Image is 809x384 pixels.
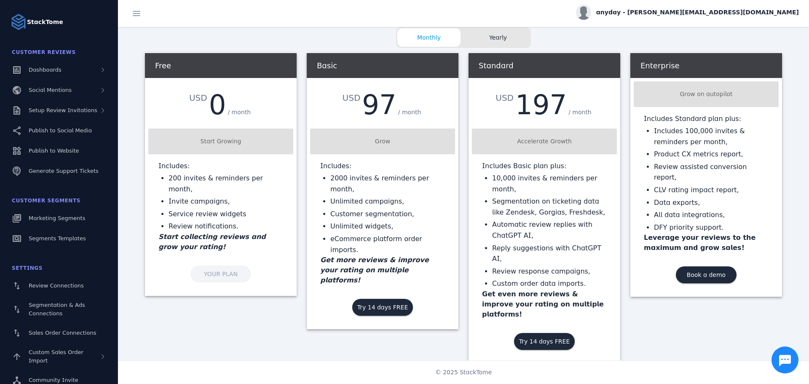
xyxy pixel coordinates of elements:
[169,196,283,207] li: Invite campaigns,
[29,148,79,154] span: Publish to Website
[226,106,252,118] div: / month
[12,198,80,204] span: Customer Segments
[637,90,775,99] div: Grow on autopilot
[479,61,514,70] span: Standard
[5,324,113,342] a: Sales Order Connections
[5,142,113,160] a: Publish to Website
[515,91,567,118] div: 197
[313,137,452,146] div: Grow
[29,302,85,317] span: Segmentation & Ads Connections
[317,61,337,70] span: Basic
[654,197,769,208] li: Data exports,
[5,277,113,295] a: Review Connections
[482,290,604,318] strong: Get even more reviews & improve your rating on multiple platforms!
[492,243,607,264] li: Reply suggestions with ChatGPT AI,
[654,149,769,160] li: Product CX metrics report,
[152,137,290,146] div: Start Growing
[492,219,607,241] li: Automatic review replies with ChatGPT AI,
[654,209,769,220] li: All data integrations,
[644,234,755,252] strong: Leverage your reviews to the maximum and grow sales!
[654,222,769,233] li: DFY priority support.
[29,330,96,336] span: Sales Order Connections
[10,13,27,30] img: Logo image
[492,196,607,218] li: Segmentation on ticketing data like Zendesk, Gorgias, Freshdesk,
[492,173,607,194] li: 10,000 invites & reminders per month,
[27,18,63,27] strong: StackTome
[158,233,266,251] em: Start collecting reviews and grow your rating!
[12,49,76,55] span: Customer Reviews
[396,106,423,118] div: / month
[29,349,83,364] span: Custom Sales Order Import
[5,297,113,322] a: Segmentation & Ads Connections
[158,161,283,171] p: Includes:
[330,234,445,255] li: eCommerce platform order imports.
[320,161,445,171] p: Includes:
[397,33,461,42] span: Monthly
[343,91,362,104] div: USD
[687,272,726,278] span: Book a demo
[330,209,445,220] li: Customer segmentation,
[5,121,113,140] a: Publish to Social Media
[29,215,85,221] span: Marketing Segments
[576,5,799,20] button: anyday - [PERSON_NAME][EMAIL_ADDRESS][DOMAIN_NAME]
[169,221,283,232] li: Review notifications.
[576,5,591,20] img: profile.jpg
[567,106,593,118] div: / month
[189,91,209,104] div: USD
[640,61,680,70] span: Enterprise
[482,161,607,171] p: Includes Basic plan plus:
[29,107,97,113] span: Setup Review Invitations
[29,67,62,73] span: Dashboards
[169,173,283,194] li: 200 invites & reminders per month,
[475,137,613,146] div: Accelerate Growth
[492,278,607,289] li: Custom order data imports.
[12,265,43,271] span: Settings
[596,8,799,17] span: anyday - [PERSON_NAME][EMAIL_ADDRESS][DOMAIN_NAME]
[362,91,396,118] div: 97
[492,266,607,277] li: Review response campaigns,
[654,161,769,183] li: Review assisted conversion report,
[5,229,113,248] a: Segments Templates
[29,127,92,134] span: Publish to Social Media
[155,61,171,70] span: Free
[5,162,113,180] a: Generate Support Tickets
[320,256,429,284] em: Get more reviews & improve your rating on multiple platforms!
[29,235,86,242] span: Segments Templates
[29,168,99,174] span: Generate Support Tickets
[330,173,445,194] li: 2000 invites & reminders per month,
[209,91,226,118] div: 0
[676,266,737,283] button: Book a demo
[169,209,283,220] li: Service review widgets
[29,282,84,289] span: Review Connections
[29,87,72,93] span: Social Mentions
[519,338,570,344] span: Try 14 days FREE
[330,221,445,232] li: Unlimited widgets,
[496,91,515,104] div: USD
[514,333,575,350] button: Try 14 days FREE
[5,209,113,228] a: Marketing Segments
[330,196,445,207] li: Unlimited campaigns,
[654,126,769,147] li: Includes 100,000 invites & reminders per month,
[352,299,413,316] button: Try 14 days FREE
[357,304,408,310] span: Try 14 days FREE
[654,185,769,196] li: CLV rating impact report,
[435,368,492,377] span: © 2025 StackTome
[644,114,769,124] p: Includes Standard plan plus:
[466,33,530,42] span: Yearly
[29,377,78,383] span: Community Invite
